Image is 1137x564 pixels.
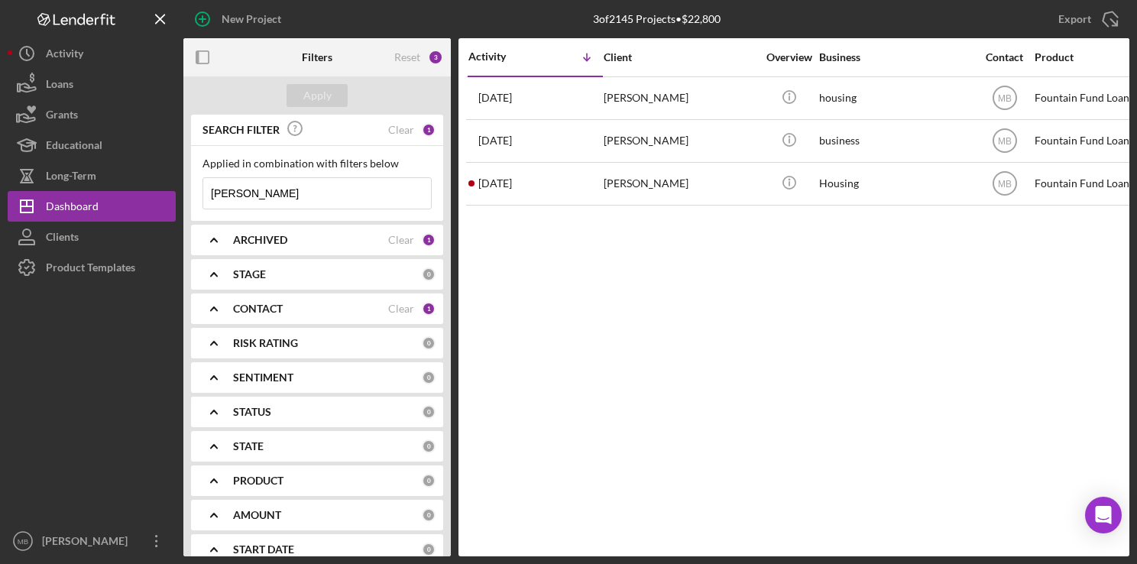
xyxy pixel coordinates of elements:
div: 0 [422,439,436,453]
button: Long-Term [8,160,176,191]
div: Clients [46,222,79,256]
div: Export [1058,4,1091,34]
div: 1 [422,123,436,137]
div: Applied in combination with filters below [202,157,432,170]
button: Dashboard [8,191,176,222]
div: 0 [422,543,436,556]
div: 0 [422,371,436,384]
text: MB [998,136,1012,147]
div: [PERSON_NAME] [604,164,756,204]
b: SENTIMENT [233,371,293,384]
div: 0 [422,474,436,488]
div: Clear [388,234,414,246]
div: Business [819,51,972,63]
div: 0 [422,267,436,281]
b: PRODUCT [233,475,283,487]
b: ARCHIVED [233,234,287,246]
div: [PERSON_NAME] [604,78,756,118]
div: Overview [760,51,818,63]
button: New Project [183,4,296,34]
button: Loans [8,69,176,99]
button: Activity [8,38,176,69]
text: MB [18,537,28,546]
div: 1 [422,233,436,247]
div: Apply [303,84,332,107]
div: Dashboard [46,191,99,225]
div: Housing [819,164,972,204]
b: CONTACT [233,303,283,315]
button: Clients [8,222,176,252]
div: Long-Term [46,160,96,195]
div: Clear [388,303,414,315]
div: 1 [422,302,436,316]
b: SEARCH FILTER [202,124,280,136]
div: Clear [388,124,414,136]
div: 3 [428,50,443,65]
button: Educational [8,130,176,160]
div: Contact [976,51,1033,63]
div: business [819,121,972,161]
div: 3 of 2145 Projects • $22,800 [593,13,721,25]
div: housing [819,78,972,118]
div: Activity [46,38,83,73]
div: Client [604,51,756,63]
button: Apply [287,84,348,107]
b: Filters [302,51,332,63]
b: STAGE [233,268,266,280]
b: RISK RATING [233,337,298,349]
time: 2025-08-12 15:24 [478,92,512,104]
div: Reset [394,51,420,63]
time: 2025-02-04 20:52 [478,135,512,147]
b: STATE [233,440,264,452]
div: [PERSON_NAME] [604,121,756,161]
button: Product Templates [8,252,176,283]
div: New Project [222,4,281,34]
button: Grants [8,99,176,130]
div: Educational [46,130,102,164]
time: 2024-08-13 15:47 [478,177,512,190]
b: START DATE [233,543,294,556]
button: Export [1043,4,1129,34]
div: [PERSON_NAME] [38,526,138,560]
text: MB [998,93,1012,104]
div: 0 [422,336,436,350]
b: AMOUNT [233,509,281,521]
div: Activity [468,50,536,63]
button: MB[PERSON_NAME] [8,526,176,556]
div: 0 [422,405,436,419]
div: Loans [46,69,73,103]
div: 0 [422,508,436,522]
div: Open Intercom Messenger [1085,497,1122,533]
b: STATUS [233,406,271,418]
div: Grants [46,99,78,134]
text: MB [998,179,1012,190]
div: Product Templates [46,252,135,287]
